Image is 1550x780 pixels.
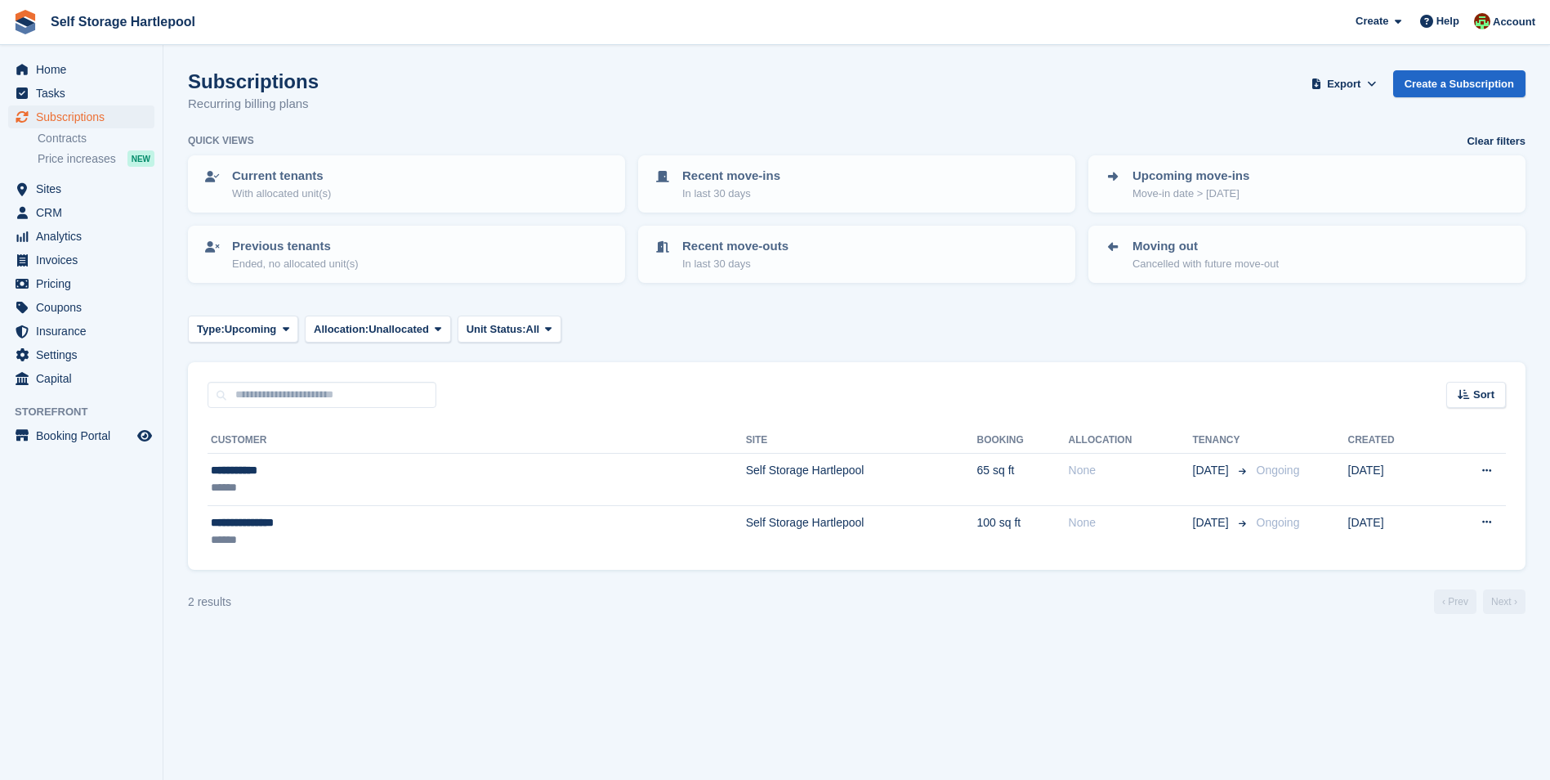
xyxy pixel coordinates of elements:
[36,249,134,271] span: Invoices
[232,186,331,202] p: With allocated unit(s)
[36,296,134,319] span: Coupons
[369,321,429,338] span: Unallocated
[1348,505,1440,557] td: [DATE]
[8,296,154,319] a: menu
[1431,589,1529,614] nav: Page
[188,594,231,611] div: 2 results
[1356,13,1388,29] span: Create
[232,167,331,186] p: Current tenants
[8,201,154,224] a: menu
[1090,227,1524,281] a: Moving out Cancelled with future move-out
[36,272,134,295] span: Pricing
[314,321,369,338] span: Allocation:
[44,8,202,35] a: Self Storage Hartlepool
[1493,14,1535,30] span: Account
[1193,462,1232,479] span: [DATE]
[458,316,561,343] button: Unit Status: All
[682,256,788,272] p: In last 30 days
[1393,70,1525,97] a: Create a Subscription
[36,177,134,200] span: Sites
[188,133,254,148] h6: Quick views
[1132,256,1279,272] p: Cancelled with future move-out
[36,201,134,224] span: CRM
[36,225,134,248] span: Analytics
[746,505,977,557] td: Self Storage Hartlepool
[8,58,154,81] a: menu
[8,272,154,295] a: menu
[188,70,319,92] h1: Subscriptions
[8,82,154,105] a: menu
[682,167,780,186] p: Recent move-ins
[640,227,1074,281] a: Recent move-outs In last 30 days
[38,131,154,146] a: Contracts
[1327,76,1360,92] span: Export
[1069,462,1193,479] div: None
[1069,428,1193,454] th: Allocation
[8,105,154,128] a: menu
[36,367,134,390] span: Capital
[8,177,154,200] a: menu
[682,237,788,256] p: Recent move-outs
[746,454,977,506] td: Self Storage Hartlepool
[8,424,154,447] a: menu
[1132,167,1249,186] p: Upcoming move-ins
[640,157,1074,211] a: Recent move-ins In last 30 days
[746,428,977,454] th: Site
[977,428,1069,454] th: Booking
[1348,428,1440,454] th: Created
[1474,13,1490,29] img: Woods Removals
[36,82,134,105] span: Tasks
[36,58,134,81] span: Home
[8,367,154,390] a: menu
[8,343,154,366] a: menu
[1257,464,1300,477] span: Ongoing
[135,426,154,446] a: Preview store
[1132,186,1249,202] p: Move-in date > [DATE]
[305,316,451,343] button: Allocation: Unallocated
[977,505,1069,557] td: 100 sq ft
[1308,70,1380,97] button: Export
[1467,133,1525,150] a: Clear filters
[190,227,623,281] a: Previous tenants Ended, no allocated unit(s)
[208,428,746,454] th: Customer
[197,321,225,338] span: Type:
[38,150,154,168] a: Price increases NEW
[232,237,359,256] p: Previous tenants
[526,321,540,338] span: All
[1348,454,1440,506] td: [DATE]
[1090,157,1524,211] a: Upcoming move-ins Move-in date > [DATE]
[977,454,1069,506] td: 65 sq ft
[38,151,116,167] span: Price increases
[1436,13,1459,29] span: Help
[1483,589,1525,614] a: Next
[36,105,134,128] span: Subscriptions
[127,150,154,167] div: NEW
[8,225,154,248] a: menu
[232,256,359,272] p: Ended, no allocated unit(s)
[36,343,134,366] span: Settings
[1069,514,1193,531] div: None
[1193,428,1250,454] th: Tenancy
[225,321,277,338] span: Upcoming
[1257,516,1300,529] span: Ongoing
[190,157,623,211] a: Current tenants With allocated unit(s)
[36,320,134,343] span: Insurance
[36,424,134,447] span: Booking Portal
[15,404,163,420] span: Storefront
[467,321,526,338] span: Unit Status:
[1132,237,1279,256] p: Moving out
[13,10,38,34] img: stora-icon-8386f47178a22dfd0bd8f6a31ec36ba5ce8667c1dd55bd0f319d3a0aa187defe.svg
[8,249,154,271] a: menu
[188,95,319,114] p: Recurring billing plans
[682,186,780,202] p: In last 30 days
[8,320,154,343] a: menu
[188,316,298,343] button: Type: Upcoming
[1434,589,1476,614] a: Previous
[1473,387,1494,403] span: Sort
[1193,514,1232,531] span: [DATE]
